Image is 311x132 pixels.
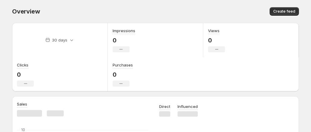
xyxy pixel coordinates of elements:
[273,9,295,14] span: Create feed
[178,103,198,109] p: Influenced
[113,28,135,34] h3: Impressions
[21,127,25,132] text: 10
[17,62,28,68] h3: Clicks
[113,37,135,44] p: 0
[270,7,299,16] button: Create feed
[159,103,170,109] p: Direct
[17,101,27,107] h3: Sales
[113,71,133,78] p: 0
[208,37,225,44] p: 0
[12,8,40,15] span: Overview
[52,37,67,43] p: 30 days
[208,28,220,34] h3: Views
[17,71,34,78] p: 0
[113,62,133,68] h3: Purchases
